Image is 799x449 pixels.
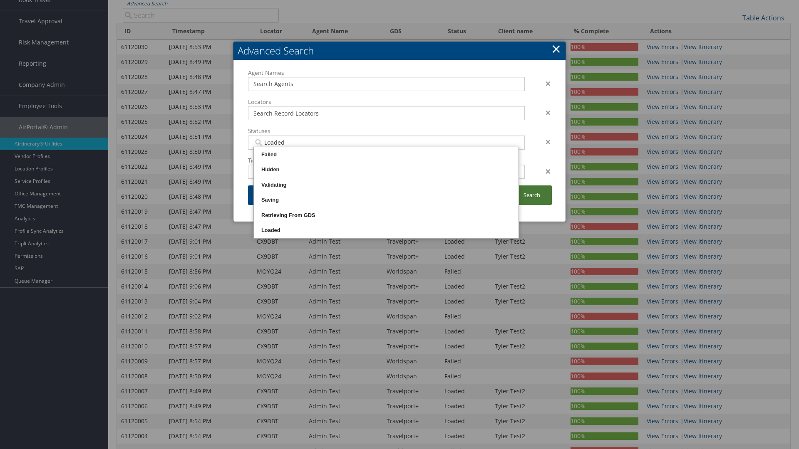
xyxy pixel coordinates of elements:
[248,69,525,77] label: Agent Names
[255,150,517,159] div: Failed
[255,181,517,189] div: Validating
[233,42,566,60] h2: Advanced Search
[248,156,525,165] label: Ticket Numbers
[551,40,561,57] a: Close
[531,137,557,147] div: ×
[531,108,557,118] div: ×
[531,166,557,176] div: ×
[253,109,519,117] input: Search Record Locators
[248,98,525,106] label: Locators
[248,185,325,205] a: Additional Filters...
[255,196,517,204] div: Saving
[531,79,557,89] div: ×
[253,80,519,88] input: Search Agents
[248,127,525,135] label: Statuses
[255,165,517,174] div: Hidden
[255,226,517,234] div: Loaded
[511,185,552,205] a: Search
[255,211,517,220] div: Retrieving From GDS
